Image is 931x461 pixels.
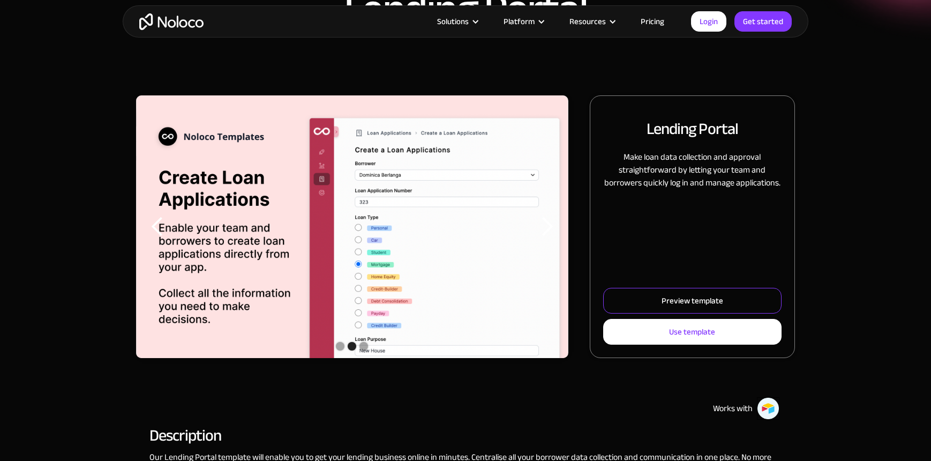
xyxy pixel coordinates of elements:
[691,11,726,32] a: Login
[336,342,344,351] div: Show slide 1 of 3
[348,342,356,351] div: Show slide 2 of 3
[437,14,469,28] div: Solutions
[647,117,738,140] h2: Lending Portal
[136,95,179,358] div: previous slide
[669,325,715,339] div: Use template
[139,13,204,30] a: home
[757,397,779,420] img: Airtable
[603,288,782,314] a: Preview template
[136,95,568,358] div: carousel
[713,402,753,415] div: Works with
[490,14,556,28] div: Platform
[627,14,678,28] a: Pricing
[149,430,782,440] h2: Description
[603,151,782,189] p: Make loan data collection and approval straightforward by letting your team and borrowers quickly...
[359,342,368,351] div: Show slide 3 of 3
[136,95,568,358] div: 2 of 3
[556,14,627,28] div: Resources
[662,294,723,308] div: Preview template
[569,14,606,28] div: Resources
[504,14,535,28] div: Platform
[525,95,568,358] div: next slide
[734,11,792,32] a: Get started
[603,319,782,345] a: Use template
[424,14,490,28] div: Solutions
